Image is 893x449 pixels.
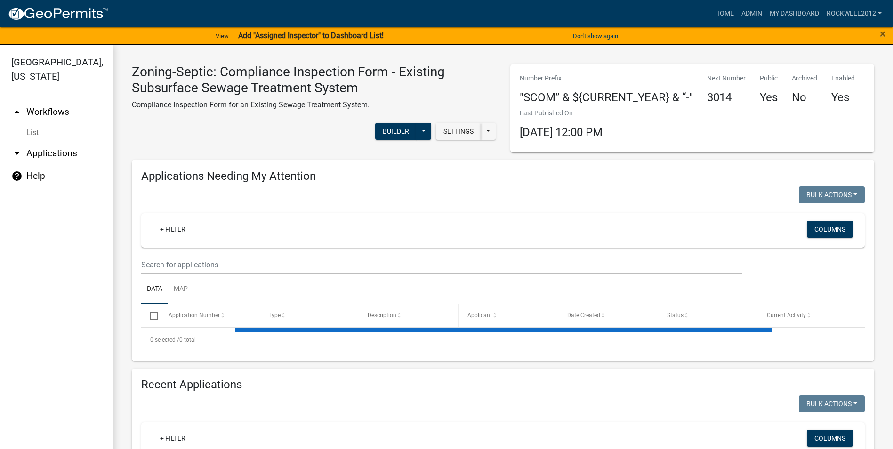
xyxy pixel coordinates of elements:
[558,304,658,327] datatable-header-cell: Date Created
[141,328,865,352] div: 0 total
[212,28,233,44] a: View
[359,304,459,327] datatable-header-cell: Description
[880,27,886,40] span: ×
[141,304,159,327] datatable-header-cell: Select
[459,304,558,327] datatable-header-cell: Applicant
[141,378,865,392] h4: Recent Applications
[831,73,855,83] p: Enabled
[823,5,885,23] a: Rockwell2012
[132,99,496,111] p: Compliance Inspection Form for an Existing Sewage Treatment System.
[436,123,481,140] button: Settings
[268,312,281,319] span: Type
[132,64,496,96] h3: Zoning-Septic: Compliance Inspection Form - Existing Subsurface Sewage Treatment System
[375,123,417,140] button: Builder
[11,148,23,159] i: arrow_drop_down
[831,91,855,104] h4: Yes
[159,304,259,327] datatable-header-cell: Application Number
[467,312,492,319] span: Applicant
[880,28,886,40] button: Close
[707,73,746,83] p: Next Number
[368,312,396,319] span: Description
[799,395,865,412] button: Bulk Actions
[711,5,738,23] a: Home
[520,73,693,83] p: Number Prefix
[259,304,359,327] datatable-header-cell: Type
[760,91,778,104] h4: Yes
[168,274,193,305] a: Map
[738,5,766,23] a: Admin
[141,274,168,305] a: Data
[11,170,23,182] i: help
[792,73,817,83] p: Archived
[807,221,853,238] button: Columns
[807,430,853,447] button: Columns
[758,304,858,327] datatable-header-cell: Current Activity
[766,5,823,23] a: My Dashboard
[141,255,742,274] input: Search for applications
[707,91,746,104] h4: 3014
[141,169,865,183] h4: Applications Needing My Attention
[153,430,193,447] a: + Filter
[150,337,179,343] span: 0 selected /
[658,304,758,327] datatable-header-cell: Status
[792,91,817,104] h4: No
[520,108,603,118] p: Last Published On
[767,312,806,319] span: Current Activity
[169,312,220,319] span: Application Number
[238,31,384,40] strong: Add "Assigned Inspector" to Dashboard List!
[760,73,778,83] p: Public
[569,28,622,44] button: Don't show again
[153,221,193,238] a: + Filter
[520,91,693,104] h4: "SCOM” & ${CURRENT_YEAR} & “-"
[11,106,23,118] i: arrow_drop_up
[520,126,603,139] span: [DATE] 12:00 PM
[667,312,684,319] span: Status
[799,186,865,203] button: Bulk Actions
[567,312,600,319] span: Date Created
